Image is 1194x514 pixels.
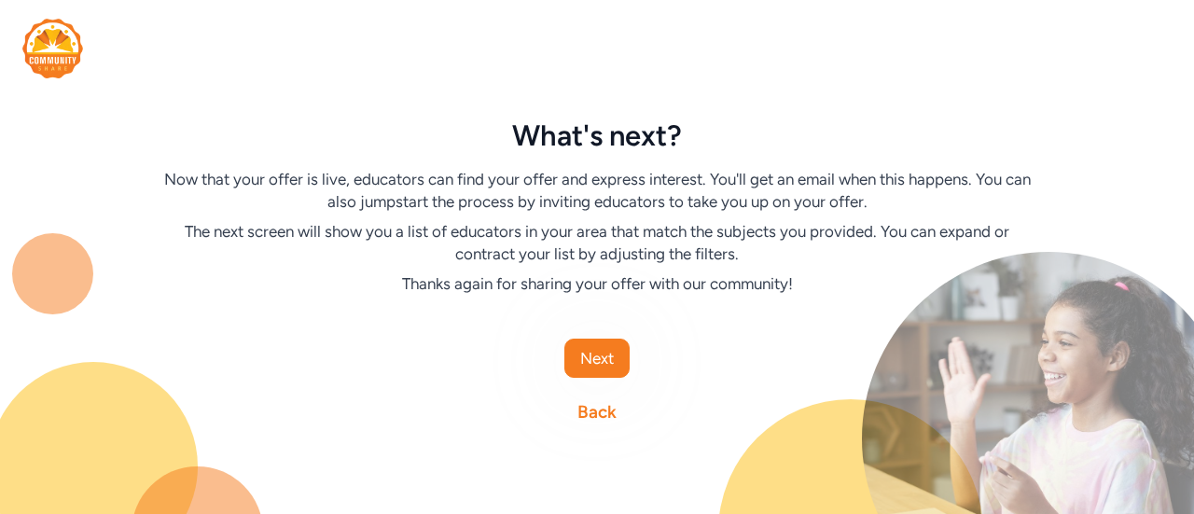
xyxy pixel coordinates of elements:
[157,168,1037,213] div: Now that your offer is live, educators can find your offer and express interest. You'll get an em...
[564,339,630,378] button: Next
[157,119,1037,153] div: What's next?
[157,220,1037,265] div: The next screen will show you a list of educators in your area that match the subjects you provid...
[157,272,1037,295] div: Thanks again for sharing your offer with our community!
[577,399,617,425] a: Back
[580,347,614,369] span: Next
